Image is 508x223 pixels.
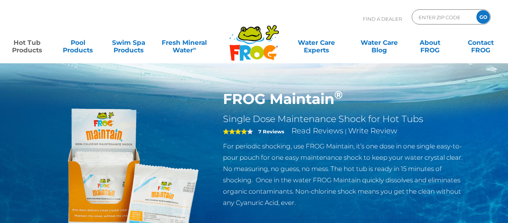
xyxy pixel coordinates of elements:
[291,126,343,135] a: Read Reviews
[225,15,283,61] img: Frog Products Logo
[223,113,469,125] h2: Single Dose Maintenance Shock for Hot Tubs
[109,35,149,50] a: Swim SpaProducts
[258,128,284,134] strong: 7 Reviews
[476,10,490,24] input: GO
[348,126,397,135] a: Write Review
[223,141,469,208] p: For periodic shocking, use FROG Maintain, it’s one dose in one single easy-to-pour pouch for one ...
[58,35,98,50] a: PoolProducts
[223,128,247,134] span: 4
[8,35,47,50] a: Hot TubProducts
[345,128,347,135] span: |
[284,35,348,50] a: Water CareExperts
[359,35,399,50] a: Water CareBlog
[193,46,196,51] sup: ∞
[363,9,402,28] p: Find A Dealer
[160,35,209,50] a: Fresh MineralWater∞
[461,35,500,50] a: ContactFROG
[410,35,450,50] a: AboutFROG
[334,88,343,101] sup: ®
[223,90,469,108] h1: FROG Maintain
